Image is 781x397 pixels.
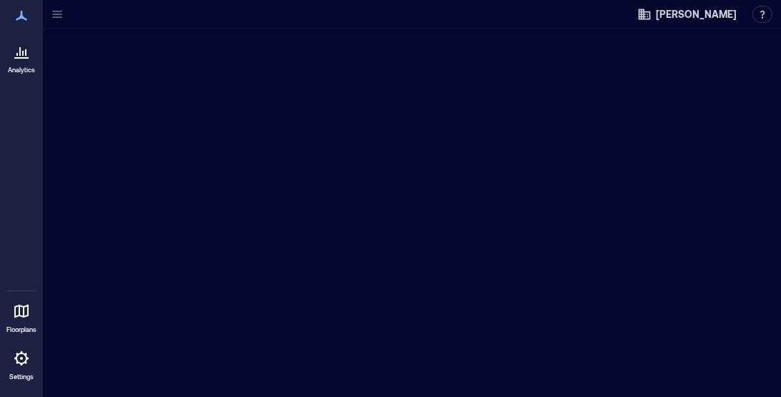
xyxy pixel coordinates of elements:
[633,3,741,26] button: [PERSON_NAME]
[2,294,41,338] a: Floorplans
[8,66,35,74] p: Analytics
[4,34,39,79] a: Analytics
[6,325,36,334] p: Floorplans
[4,341,39,386] a: Settings
[656,7,737,21] span: [PERSON_NAME]
[9,373,34,381] p: Settings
